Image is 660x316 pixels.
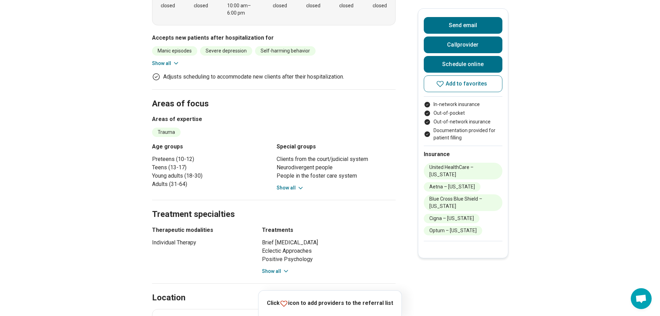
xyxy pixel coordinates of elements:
li: Documentation provided for patient filling [424,127,502,141]
li: Out-of-network insurance [424,118,502,125]
button: Show all [152,60,180,67]
li: Cigna – [US_STATE] [424,214,479,223]
div: closed [306,2,320,9]
span: Add to favorites [446,81,487,87]
button: Callprovider [424,37,502,53]
li: Out-of-pocket [424,110,502,117]
li: Positive Psychology [262,255,396,264]
button: Send email [424,17,502,34]
h2: Treatment specialties [152,192,396,220]
div: closed [339,2,353,9]
li: Adults (31-64) [152,180,271,188]
div: closed [194,2,208,9]
h2: Location [152,292,185,304]
li: Teens (13-17) [152,163,271,172]
button: Add to favorites [424,75,502,92]
li: In-network insurance [424,101,502,108]
li: Self-harming behavior [255,46,316,56]
li: Optum – [US_STATE] [424,226,482,235]
ul: Payment options [424,101,502,141]
li: United HealthCare – [US_STATE] [424,163,502,179]
li: Aetna – [US_STATE] [424,182,480,192]
li: Severe depression [200,46,252,56]
div: closed [273,2,287,9]
h3: Age groups [152,143,271,151]
button: Show all [262,268,289,275]
h3: Treatments [262,226,396,234]
li: Young adults (18-30) [152,172,271,180]
li: Eclectic Approaches [262,247,396,255]
li: Neurodivergent people [277,163,396,172]
li: Brief [MEDICAL_DATA] [262,238,396,247]
li: Individual Therapy [152,238,249,247]
h3: Areas of expertise [152,115,396,123]
h3: Accepts new patients after hospitalization for [152,34,396,42]
li: People in the foster care system [277,172,396,180]
button: Show all [277,184,304,192]
p: Click icon to add providers to the referral list [267,299,393,308]
div: closed [373,2,387,9]
h2: Areas of focus [152,81,396,110]
h3: Special groups [277,143,396,151]
li: Preteens (10-12) [152,155,271,163]
p: Adjusts scheduling to accommodate new clients after their hospitalization. [163,73,344,81]
li: Clients from the court/judicial system [277,155,396,163]
div: closed [161,2,175,9]
div: Open chat [631,288,652,309]
li: Blue Cross Blue Shield – [US_STATE] [424,194,502,211]
li: Trauma [152,128,181,137]
li: Manic episodes [152,46,197,56]
div: 10:00 am – 6:00 pm [227,2,254,17]
h2: Insurance [424,150,502,159]
h3: Therapeutic modalities [152,226,249,234]
a: Schedule online [424,56,502,73]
